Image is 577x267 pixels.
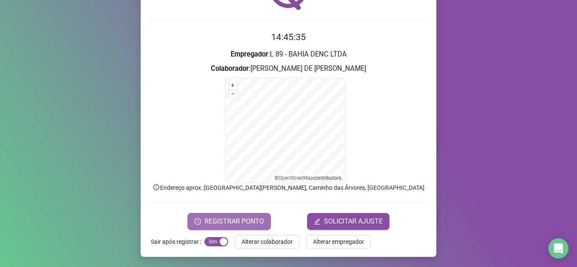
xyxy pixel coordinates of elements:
[204,216,264,227] span: REGISTRAR PONTO
[231,50,268,58] strong: Empregador
[271,32,306,42] time: 14:45:35
[313,237,364,246] span: Alterar empregador
[151,49,426,60] h3: : L 89 - BAHIA DENC LTDA
[307,213,389,230] button: editSOLICITAR AJUSTE
[314,218,321,225] span: edit
[211,65,249,73] strong: Colaborador
[188,213,271,230] button: REGISTRAR PONTO
[275,175,343,181] li: © contributors.
[151,183,426,192] p: Endereço aprox. : [GEOGRAPHIC_DATA][PERSON_NAME], Caminho das Árvores, [GEOGRAPHIC_DATA]
[278,175,313,181] a: OpenStreetMap
[548,238,569,259] div: Open Intercom Messenger
[306,235,371,248] button: Alterar empregador
[229,81,237,89] button: +
[229,90,237,98] button: –
[324,216,383,227] span: SOLICITAR AJUSTE
[194,218,201,225] span: clock-circle
[152,183,160,191] span: info-circle
[151,235,204,248] label: Sair após registrar
[242,237,293,246] span: Alterar colaborador
[151,63,426,74] h3: : [PERSON_NAME] DE [PERSON_NAME]
[235,235,299,248] button: Alterar colaborador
